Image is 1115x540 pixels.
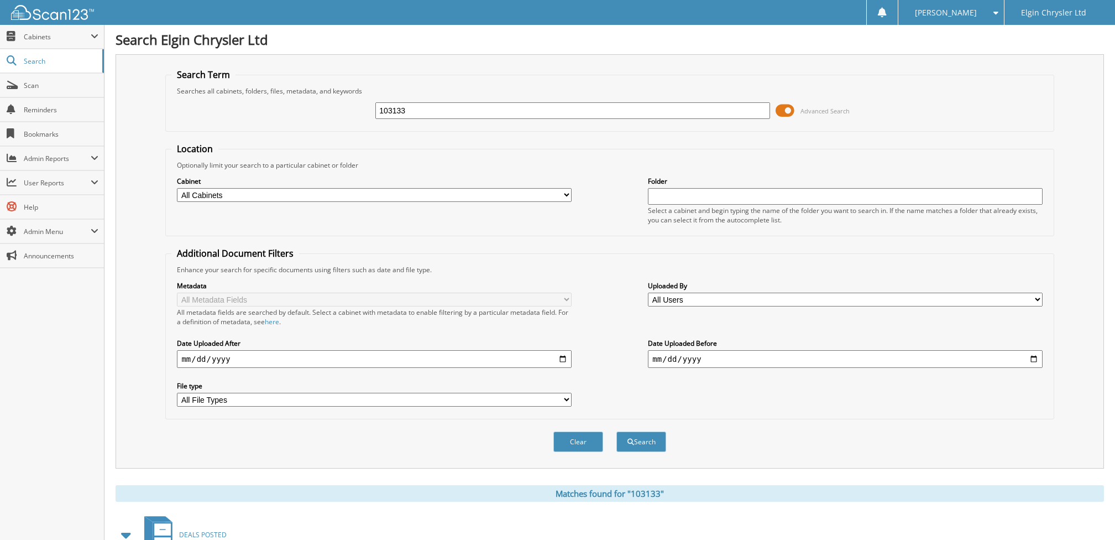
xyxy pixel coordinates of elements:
span: Elgin Chrysler Ltd [1021,9,1086,16]
label: Metadata [177,281,571,290]
input: end [648,350,1042,368]
div: Optionally limit your search to a particular cabinet or folder [171,160,1048,170]
span: Announcements [24,251,98,261]
span: Admin Reports [24,154,91,163]
label: Cabinet [177,176,571,186]
legend: Additional Document Filters [171,247,299,259]
label: Date Uploaded Before [648,339,1042,348]
label: Date Uploaded After [177,339,571,348]
button: Search [616,432,666,452]
span: Search [24,56,97,66]
div: Matches found for "103133" [116,485,1104,502]
legend: Search Term [171,69,235,81]
label: File type [177,381,571,391]
a: here [265,317,279,326]
span: Cabinets [24,32,91,41]
span: Bookmarks [24,129,98,139]
button: Clear [553,432,603,452]
div: Searches all cabinets, folders, files, metadata, and keywords [171,86,1048,96]
div: All metadata fields are searched by default. Select a cabinet with metadata to enable filtering b... [177,308,571,326]
span: DEALS POSTED [179,530,227,539]
h1: Search Elgin Chrysler Ltd [116,30,1104,49]
span: Admin Menu [24,227,91,236]
img: scan123-logo-white.svg [11,5,94,20]
span: Help [24,202,98,212]
label: Folder [648,176,1042,186]
div: Select a cabinet and begin typing the name of the folder you want to search in. If the name match... [648,206,1042,225]
span: Scan [24,81,98,90]
label: Uploaded By [648,281,1042,290]
span: Reminders [24,105,98,115]
span: User Reports [24,178,91,188]
div: Enhance your search for specific documents using filters such as date and file type. [171,265,1048,274]
input: start [177,350,571,368]
span: [PERSON_NAME] [915,9,977,16]
legend: Location [171,143,218,155]
span: Advanced Search [800,107,850,115]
